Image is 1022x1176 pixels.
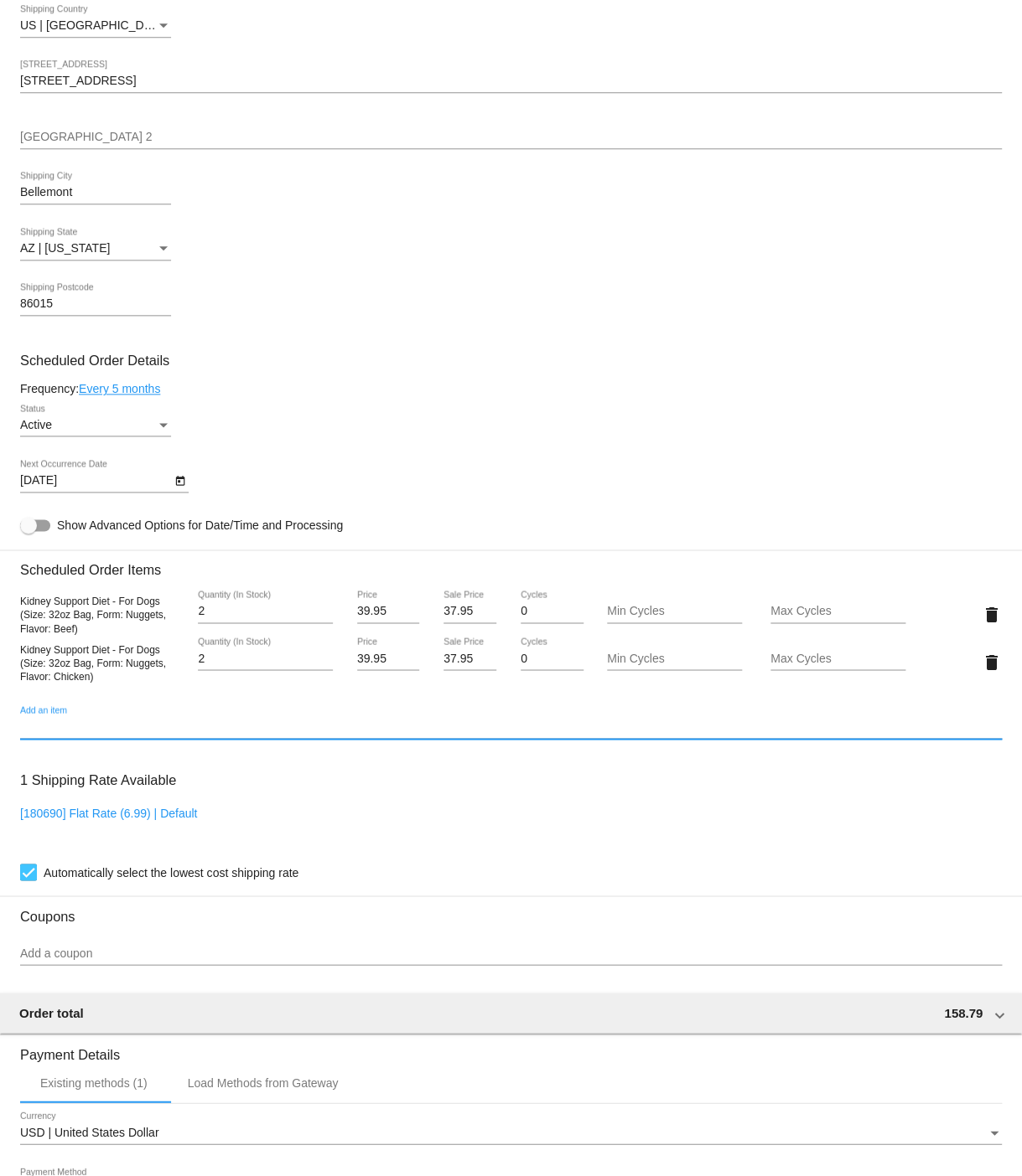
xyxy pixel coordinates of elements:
[607,652,742,665] input: Min Cycles
[982,652,1002,672] mat-icon: delete
[198,652,333,665] input: Quantity (In Stock)
[20,241,110,255] span: AZ | [US_STATE]
[79,382,160,395] a: Every 5 months
[357,652,420,665] input: Price
[19,1005,84,1019] span: Order total
[20,18,169,32] span: US | [GEOGRAPHIC_DATA]
[20,946,1002,960] input: Add a coupon
[20,596,166,634] span: Kidney Support Diet - For Dogs (Size: 32oz Bag, Form: Nuggets, Flavor: Beef)
[944,1005,983,1019] span: 158.79
[20,19,171,33] mat-select: Shipping Country
[188,1075,339,1089] div: Load Methods from Gateway
[607,605,742,618] input: Min Cycles
[171,471,189,488] button: Open calendar
[20,895,1002,924] h3: Coupons
[57,517,343,534] span: Show Advanced Options for Date/Time and Processing
[444,652,496,665] input: Sale Price
[357,605,420,618] input: Price
[44,862,298,882] span: Automatically select the lowest cost shipping rate
[521,605,584,618] input: Cycles
[20,643,166,682] span: Kidney Support Diet - For Dogs (Size: 32oz Bag, Form: Nuggets, Flavor: Chicken)
[770,605,905,618] input: Max Cycles
[20,297,171,311] input: Shipping Postcode
[20,1126,1002,1139] mat-select: Currency
[20,419,171,432] mat-select: Status
[20,353,1002,369] h3: Scheduled Order Details
[198,605,333,618] input: Quantity (In Stock)
[40,1075,148,1089] div: Existing methods (1)
[20,1034,1002,1062] h3: Payment Details
[20,418,52,431] span: Active
[20,806,197,819] a: [180690] Flat Rate (6.99) | Default
[982,605,1002,625] mat-icon: delete
[20,474,171,487] input: Next Occurrence Date
[20,761,176,797] h3: 1 Shipping Rate Available
[20,1125,158,1138] span: USD | United States Dollar
[20,75,1002,88] input: Shipping Street 1
[20,131,1002,144] input: Shipping Street 2
[20,720,1002,734] input: Add an item
[20,186,171,199] input: Shipping City
[20,549,1002,578] h3: Scheduled Order Items
[20,242,171,255] mat-select: Shipping State
[20,382,1002,395] div: Frequency:
[444,605,496,618] input: Sale Price
[521,652,584,665] input: Cycles
[770,652,905,665] input: Max Cycles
